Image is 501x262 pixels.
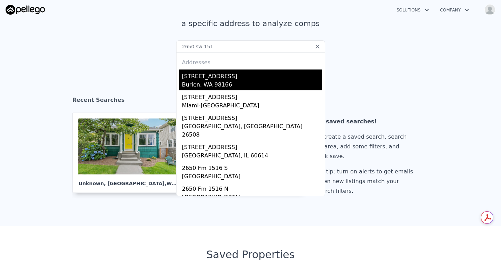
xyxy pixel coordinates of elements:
[182,90,322,101] div: [STREET_ADDRESS]
[182,111,322,122] div: [STREET_ADDRESS]
[182,69,322,81] div: [STREET_ADDRESS]
[176,40,325,53] input: Search an address or region...
[72,113,189,193] a: Unknown, [GEOGRAPHIC_DATA],WA 98144
[182,140,322,152] div: [STREET_ADDRESS]
[182,182,322,193] div: 2650 Fm 1516 N
[182,152,322,161] div: [GEOGRAPHIC_DATA], IL 60614
[182,101,322,111] div: Miami-[GEOGRAPHIC_DATA]
[6,5,45,15] img: Pellego
[315,117,416,126] div: No saved searches!
[182,81,322,90] div: Burien, WA 98166
[484,4,495,15] img: avatar
[391,4,435,16] button: Solutions
[72,90,429,113] div: Recent Searches
[315,132,416,161] div: To create a saved search, search an area, add some filters, and click save.
[315,167,416,196] div: Pro tip: turn on alerts to get emails when new listings match your search filters.
[182,193,322,203] div: [GEOGRAPHIC_DATA]
[435,4,475,16] button: Company
[72,248,429,261] div: Saved Properties
[182,122,322,140] div: [GEOGRAPHIC_DATA], [GEOGRAPHIC_DATA] 26508
[165,181,194,186] span: , WA 98144
[182,172,322,182] div: [GEOGRAPHIC_DATA]
[78,174,178,187] div: Unknown , [GEOGRAPHIC_DATA]
[182,161,322,172] div: 2650 Fm 1516 S
[179,53,322,69] div: Addresses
